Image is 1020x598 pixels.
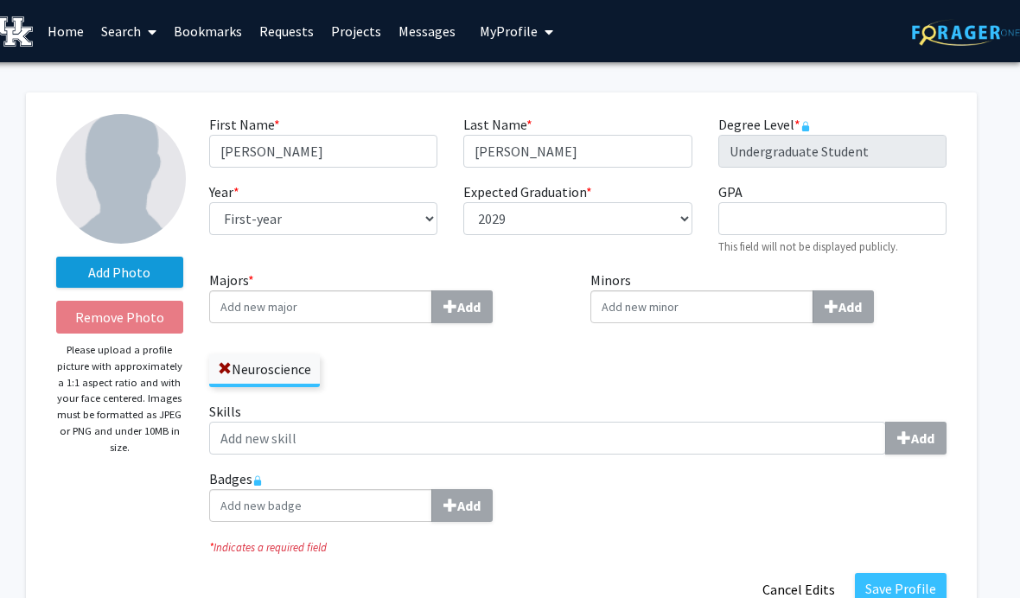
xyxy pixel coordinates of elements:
label: Degree Level [718,114,811,135]
a: Requests [251,1,322,61]
a: Home [39,1,92,61]
input: BadgesAdd [209,489,432,522]
label: Skills [209,401,947,455]
svg: This information is provided and automatically updated by the University of Kentucky and is not e... [800,121,811,131]
button: Badges [431,489,493,522]
button: Minors [813,290,874,323]
a: Search [92,1,165,61]
b: Add [838,298,862,315]
input: Majors*Add [209,290,432,323]
button: Remove Photo [56,301,183,334]
label: Neuroscience [209,354,320,384]
a: Projects [322,1,390,61]
b: Add [457,497,481,514]
label: Year [209,181,239,202]
label: Last Name [463,114,532,135]
a: Messages [390,1,464,61]
img: ForagerOne Logo [912,19,1020,46]
label: Minors [590,270,947,323]
label: Expected Graduation [463,181,592,202]
button: Skills [885,422,947,455]
b: Add [911,429,934,447]
label: AddProfile Picture [56,257,183,288]
label: First Name [209,114,280,135]
small: This field will not be displayed publicly. [718,239,898,253]
label: GPA [718,181,743,202]
iframe: Chat [13,520,73,585]
img: Profile Picture [56,114,186,244]
a: Bookmarks [165,1,251,61]
label: Majors [209,270,565,323]
i: Indicates a required field [209,539,947,556]
p: Please upload a profile picture with approximately a 1:1 aspect ratio and with your face centered... [56,342,183,455]
span: My Profile [480,22,538,40]
input: MinorsAdd [590,290,813,323]
label: Badges [209,468,947,522]
button: Majors* [431,290,493,323]
b: Add [457,298,481,315]
input: SkillsAdd [209,422,886,455]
